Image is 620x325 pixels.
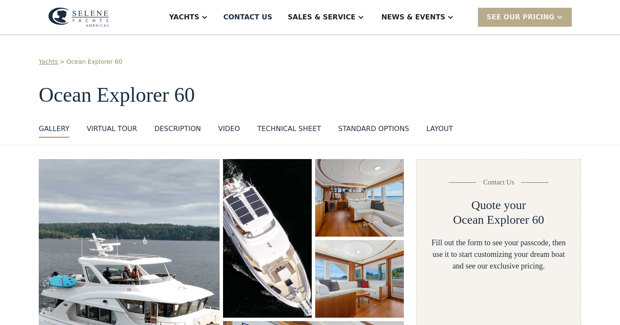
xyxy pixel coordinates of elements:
a: VIRTUAL TOUR [87,124,137,138]
div: GALLERY [39,124,69,134]
a: Ocean Explorer 60 [66,57,122,66]
a: Yachts [39,57,58,66]
div: Technical sheet [257,124,321,134]
a: VIDEO [218,124,240,138]
a: Technical sheet [257,124,321,138]
div: Contact US [223,12,273,22]
a: DESCRIPTION [154,124,201,138]
img: logo [48,7,109,27]
a: open lightbox [315,159,404,237]
a: layout [426,124,453,138]
div: DESCRIPTION [154,124,201,134]
div: VIRTUAL TOUR [87,124,137,134]
div: News & EVENTS [381,12,446,22]
a: standard options [338,124,409,138]
h2: Quote your [471,198,526,212]
h1: Ocean Explorer 60 [39,84,581,106]
a: GALLERY [39,124,69,138]
div: layout [426,124,453,134]
div: VIDEO [218,124,240,134]
div: Contact Us [483,177,514,187]
div: SEE Our Pricing [478,8,572,26]
h2: Ocean Explorer 60 [453,212,544,227]
div: > [60,57,65,66]
a: open lightbox [223,159,312,318]
a: open lightbox [315,240,404,318]
div: SEE Our Pricing [487,12,555,22]
div: Fill out the form to see your passcode, then use it to start customizing your dream boat and see ... [431,237,567,272]
div: standard options [338,124,409,134]
div: Yachts [169,12,199,22]
div: Sales & Service [288,12,355,22]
